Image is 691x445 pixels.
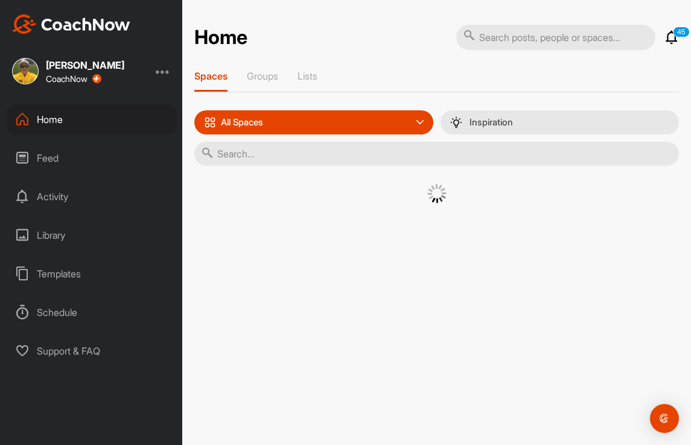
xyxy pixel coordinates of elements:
[450,116,462,128] img: menuIcon
[427,184,447,203] img: G6gVgL6ErOh57ABN0eRmCEwV0I4iEi4d8EwaPGI0tHgoAbU4EAHFLEQAh+QQFCgALACwIAA4AGAASAAAEbHDJSesaOCdk+8xg...
[298,70,317,82] p: Lists
[7,104,177,134] div: Home
[194,142,679,166] input: Search...
[46,60,124,70] div: [PERSON_NAME]
[12,14,130,34] img: CoachNow
[7,181,177,212] div: Activity
[650,404,679,433] div: Open Intercom Messenger
[46,74,101,84] div: CoachNow
[7,143,177,173] div: Feed
[194,26,247,49] h2: Home
[673,27,690,37] p: 45
[12,58,39,84] img: square_4d91103d17b7e62ecc905928b2bb3745.jpg
[204,116,216,128] img: icon
[7,297,177,327] div: Schedule
[247,70,278,82] p: Groups
[194,70,228,82] p: Spaces
[7,259,177,289] div: Templates
[456,25,655,50] input: Search posts, people or spaces...
[470,118,513,127] p: Inspiration
[221,118,263,127] p: All Spaces
[7,336,177,366] div: Support & FAQ
[7,220,177,250] div: Library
